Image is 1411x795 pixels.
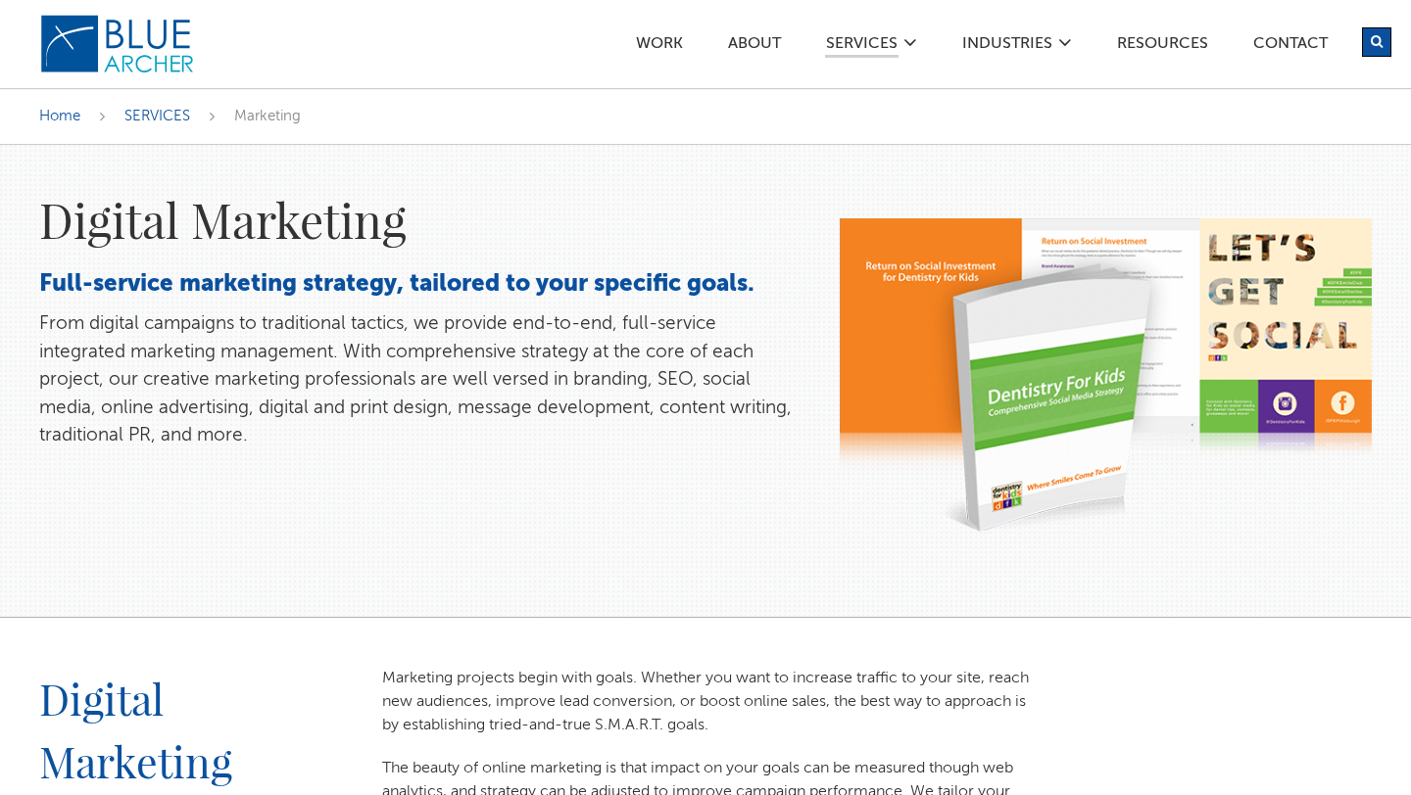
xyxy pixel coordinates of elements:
[635,36,684,57] a: Work
[382,667,1029,737] p: Marketing projects begin with goals. Whether you want to increase traffic to your site, reach new...
[825,36,899,58] a: SERVICES
[39,310,801,450] p: From digital campaigns to traditional tactics, we provide end-to-end, full-service integrated mar...
[39,109,80,123] a: Home
[1252,36,1329,57] a: Contact
[39,269,801,301] h3: Full-service marketing strategy, tailored to your specific goals.
[39,189,801,250] h1: Digital Marketing
[727,36,782,57] a: ABOUT
[840,218,1372,543] img: social%2Dstrategy%2Doptimized.png
[234,109,301,123] span: Marketing
[961,36,1053,57] a: Industries
[39,14,196,74] img: Blue Archer Logo
[1116,36,1209,57] a: Resources
[124,109,190,123] a: SERVICES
